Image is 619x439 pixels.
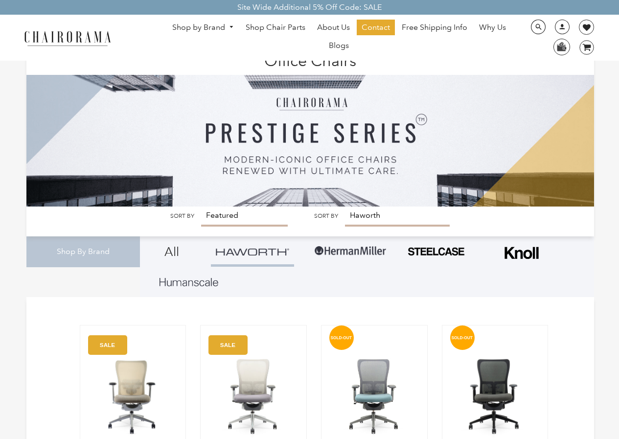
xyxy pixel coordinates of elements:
[314,236,387,266] img: Group-1.png
[158,20,520,56] nav: DesktopNavigation
[329,41,349,51] span: Blogs
[357,20,395,35] a: Contact
[170,212,194,220] label: Sort by
[246,23,305,33] span: Shop Chair Parts
[402,23,467,33] span: Free Shipping Info
[216,248,289,255] img: Group_4be16a4b-c81a-4a6e-a540-764d0a8faf6e.png
[26,49,595,207] img: Office Chairs
[147,236,196,267] a: All
[554,39,569,54] img: WhatsApp_Image_2024-07-12_at_16.23.01.webp
[19,29,116,46] img: chairorama
[474,20,511,35] a: Why Us
[312,20,355,35] a: About Us
[26,236,140,267] div: Shop By Brand
[407,246,465,257] img: PHOTO-2024-07-09-00-53-10-removebg-preview.png
[502,240,541,265] img: Frame_4.png
[220,342,235,348] text: SALE
[451,335,473,340] text: SOLD-OUT
[324,38,354,53] a: Blogs
[241,20,310,35] a: Shop Chair Parts
[397,20,472,35] a: Free Shipping Info
[160,278,218,287] img: Layer_1_1.png
[330,335,352,340] text: SOLD-OUT
[167,20,239,35] a: Shop by Brand
[317,23,350,33] span: About Us
[362,23,390,33] span: Contact
[479,23,506,33] span: Why Us
[100,342,115,348] text: SALE
[314,212,338,220] label: Sort by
